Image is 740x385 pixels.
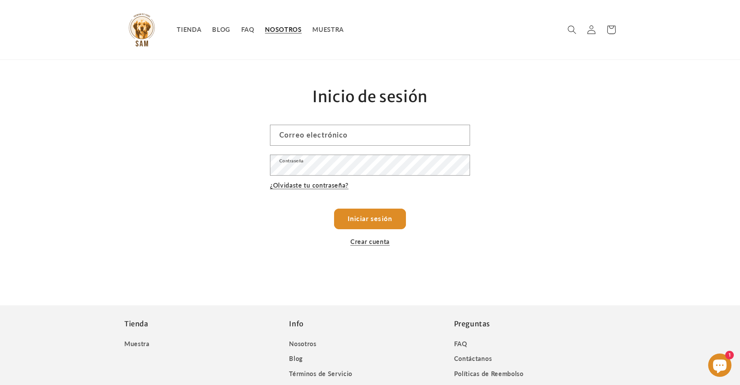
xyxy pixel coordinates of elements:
[289,366,352,382] a: Términos de Servicio
[454,319,616,328] h2: Preguntas
[289,338,317,351] a: Nosotros
[454,366,524,382] a: Políticas de Reembolso
[177,26,201,33] span: TIENDA
[124,319,286,328] h2: Tienda
[207,21,235,39] a: BLOG
[307,21,349,39] a: MUESTRA
[289,319,451,328] h2: Info
[124,338,150,351] a: Muestra
[454,351,492,366] a: Contáctanos
[124,12,159,47] img: Sam Pet Foods
[334,209,406,230] button: Iniciar sesión
[562,20,582,40] summary: Búsqueda
[312,26,344,33] span: MUESTRA
[259,21,307,39] a: NOSOTROS
[270,87,470,107] h1: Inicio de sesión
[265,26,302,33] span: NOSOTROS
[454,338,467,351] a: FAQ
[270,125,470,145] input: Correo electrónico
[172,21,207,39] a: TIENDA
[706,354,734,379] inbox-online-store-chat: Chat de la tienda online Shopify
[350,236,390,247] a: Crear cuenta
[212,26,230,33] span: BLOG
[236,21,260,39] a: FAQ
[289,351,303,366] a: Blog
[270,180,348,190] a: ¿Olvidaste tu contraseña?
[241,26,254,33] span: FAQ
